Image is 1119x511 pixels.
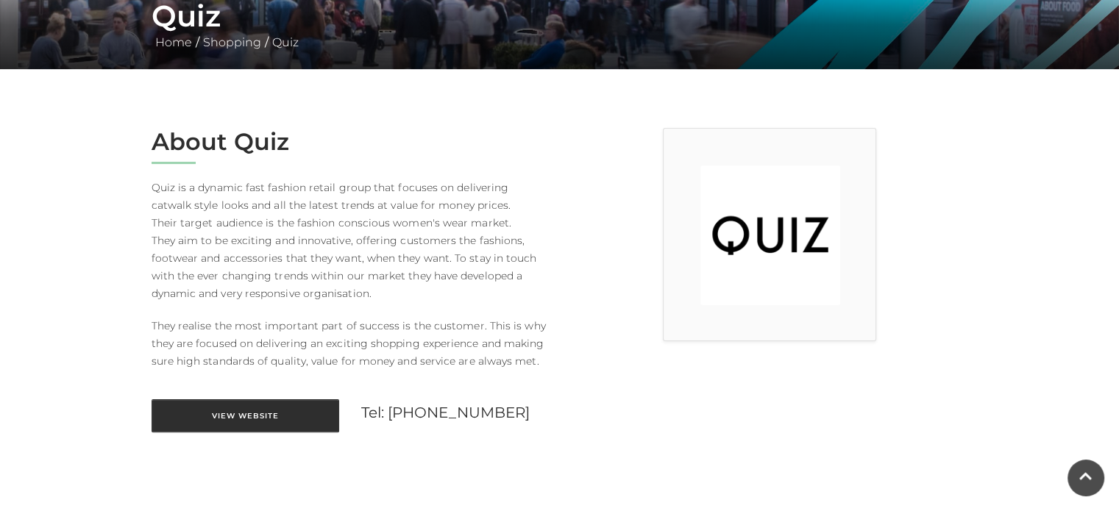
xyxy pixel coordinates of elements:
[152,179,549,302] p: Quiz is a dynamic fast fashion retail group that focuses on delivering catwalk style looks and al...
[152,35,196,49] a: Home
[152,317,549,370] p: They realise the most important part of success is the customer. This is why they are focused on ...
[199,35,265,49] a: Shopping
[269,35,302,49] a: Quiz
[152,399,339,432] a: View Website
[152,128,549,156] h2: About Quiz
[361,404,530,421] a: Tel: [PHONE_NUMBER]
